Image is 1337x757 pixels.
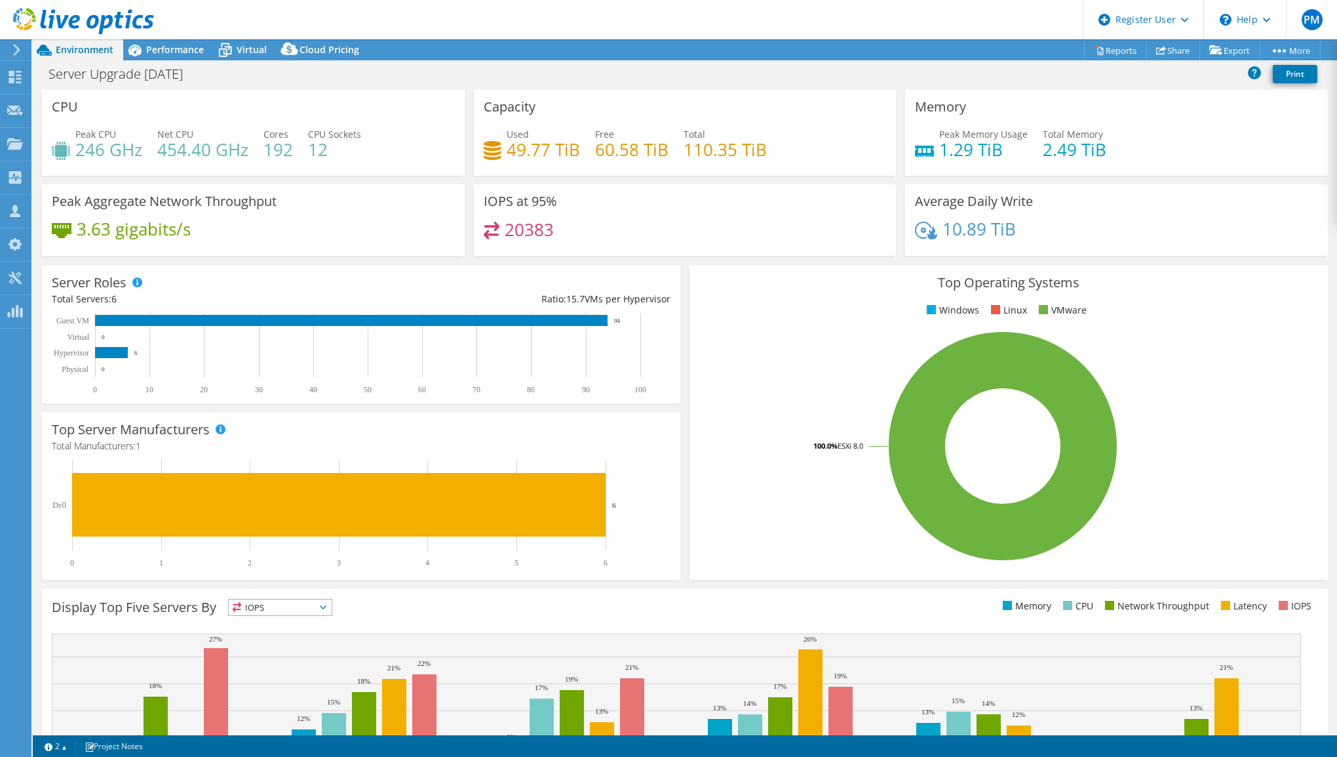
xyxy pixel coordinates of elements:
text: 6 [134,350,138,356]
text: 26% [804,635,817,643]
text: 15% [327,698,340,706]
h3: Capacity [484,100,535,114]
h4: 3.63 gigabits/s [77,222,191,236]
h4: 454.40 GHz [157,142,248,157]
span: Used [507,128,529,140]
h3: Average Daily Write [915,194,1033,209]
text: Dell [52,501,66,510]
div: Total Servers: [52,292,361,306]
text: 8% [507,733,516,741]
text: 21% [1220,663,1233,671]
h3: CPU [52,100,78,114]
span: PM [1302,9,1323,30]
span: Cores [263,128,288,140]
tspan: 100.0% [813,441,838,451]
text: 27% [209,635,222,643]
text: 60 [418,385,426,394]
h3: IOPS at 95% [484,194,557,209]
text: Virtual [68,333,90,342]
span: 15.7 [566,293,585,305]
text: 50 [364,385,372,394]
li: CPU [1060,599,1093,613]
h3: Top Server Manufacturers [52,422,210,437]
span: Cloud Pricing [300,43,359,56]
text: 14% [743,699,756,707]
li: Latency [1218,599,1267,613]
span: Total Memory [1043,128,1103,140]
div: Ratio: VMs per Hypervisor [361,292,670,306]
tspan: ESXi 8.0 [838,441,863,451]
a: Print [1273,65,1317,83]
span: 6 [111,293,117,305]
h4: Total Manufacturers: [52,439,670,453]
span: Performance [146,43,204,56]
h4: 20383 [505,222,554,237]
span: 1 [136,440,141,452]
h4: 12 [308,142,361,157]
a: 2 [35,738,76,754]
a: Share [1146,40,1200,60]
span: Peak CPU [75,128,116,140]
h4: 10.89 TiB [942,222,1016,236]
h4: 60.58 TiB [595,142,668,157]
text: 15% [952,697,965,705]
span: IOPS [229,600,332,615]
text: Physical [62,365,88,374]
a: Reports [1084,40,1147,60]
li: Network Throughput [1102,599,1209,613]
text: 0 [70,558,74,567]
text: 13% [595,707,608,715]
li: Linux [988,303,1027,317]
text: Hypervisor [54,348,89,358]
text: 2 [248,558,252,567]
h4: 246 GHz [75,142,142,157]
text: 30 [255,385,263,394]
text: 80 [527,385,535,394]
text: 100 [634,385,646,394]
span: Net CPU [157,128,193,140]
text: 13% [1190,704,1203,712]
text: 19% [565,675,578,683]
text: 10 [145,385,153,394]
a: More [1260,40,1321,60]
text: 13% [713,704,726,712]
text: 4 [425,558,429,567]
text: 13% [921,708,935,716]
text: 5 [514,558,518,567]
text: 12% [297,714,310,722]
text: 18% [149,682,162,689]
text: 6 [604,558,608,567]
text: 21% [387,664,400,672]
h3: Top Operating Systems [699,276,1318,290]
text: 40 [309,385,317,394]
li: Memory [999,599,1051,613]
li: VMware [1036,303,1087,317]
text: 14% [982,699,995,707]
text: 22% [417,659,431,667]
span: Virtual [237,43,267,56]
text: 0 [102,366,105,373]
text: 1 [159,558,163,567]
h3: Memory [915,100,966,114]
text: 90 [582,385,590,394]
a: Export [1199,40,1260,60]
text: 18% [357,677,370,685]
li: Windows [923,303,979,317]
li: IOPS [1275,599,1311,613]
text: 6 [612,501,616,509]
text: 3 [337,558,341,567]
text: 70 [473,385,480,394]
text: 19% [834,672,847,680]
h3: Peak Aggregate Network Throughput [52,194,277,209]
text: 0 [102,334,105,340]
span: Total [684,128,705,140]
h3: Server Roles [52,276,126,290]
text: 20 [200,385,208,394]
span: Environment [56,43,113,56]
text: 94 [614,317,621,324]
text: 17% [535,684,548,691]
svg: \n [1220,14,1231,26]
text: Guest VM [56,316,89,325]
h4: 1.29 TiB [939,142,1028,157]
h4: 2.49 TiB [1043,142,1106,157]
